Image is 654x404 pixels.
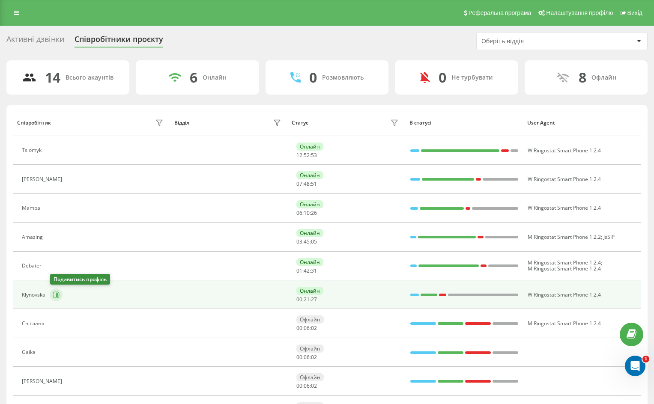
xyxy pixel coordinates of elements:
[546,9,613,16] span: Налаштування профілю
[528,204,601,211] span: W Ringostat Smart Phone 1.2.4
[304,209,310,217] span: 10
[311,209,317,217] span: 26
[22,292,48,298] div: Klynovska
[481,38,584,45] div: Оберіть відділ
[311,296,317,303] span: 27
[296,210,317,216] div: : :
[22,205,42,211] div: Mamba
[6,35,64,48] div: Активні дзвінки
[579,69,586,86] div: 8
[296,268,317,274] div: : :
[309,69,317,86] div: 0
[296,315,324,324] div: Офлайн
[311,324,317,332] span: 02
[528,233,601,241] span: M Ringostat Smart Phone 1.2.2
[304,238,310,245] span: 45
[296,180,302,187] span: 07
[50,274,110,285] div: Подивитись профіль
[22,234,45,240] div: Amazing
[296,267,302,274] span: 01
[296,373,324,381] div: Офлайн
[322,74,364,81] div: Розмовляють
[296,353,302,361] span: 00
[17,120,51,126] div: Співробітник
[296,354,317,360] div: : :
[75,35,163,48] div: Співробітники проєкту
[22,147,44,153] div: Tsiomyk
[304,151,310,159] span: 52
[603,233,615,241] span: JsSIP
[311,238,317,245] span: 05
[528,320,601,327] span: M Ringostat Smart Phone 1.2.4
[22,263,44,269] div: Debater
[296,324,302,332] span: 00
[311,267,317,274] span: 31
[642,356,649,362] span: 1
[296,258,323,266] div: Онлайн
[311,353,317,361] span: 02
[311,180,317,187] span: 51
[311,151,317,159] span: 53
[304,353,310,361] span: 06
[409,120,519,126] div: В статусі
[45,69,60,86] div: 14
[296,151,302,159] span: 12
[296,383,317,389] div: : :
[296,209,302,217] span: 06
[311,382,317,389] span: 02
[296,287,323,295] div: Онлайн
[22,176,64,182] div: [PERSON_NAME]
[296,239,317,245] div: : :
[627,9,642,16] span: Вихід
[527,120,637,126] div: User Agent
[190,69,197,86] div: 6
[296,181,317,187] div: : :
[304,296,310,303] span: 21
[296,238,302,245] span: 03
[296,229,323,237] div: Онлайн
[528,265,601,272] span: M Ringostat Smart Phone 1.2.4
[304,382,310,389] span: 06
[296,296,302,303] span: 00
[296,382,302,389] span: 00
[528,147,601,154] span: W Ringostat Smart Phone 1.2.4
[22,321,47,327] div: Світлана
[296,152,317,158] div: : :
[292,120,308,126] div: Статус
[304,324,310,332] span: 06
[296,297,317,303] div: : :
[469,9,532,16] span: Реферальна програма
[304,267,310,274] span: 42
[528,259,601,266] span: M Ringostat Smart Phone 1.2.4
[451,74,493,81] div: Не турбувати
[528,175,601,183] span: W Ringostat Smart Phone 1.2.4
[296,345,324,353] div: Офлайн
[591,74,616,81] div: Офлайн
[296,171,323,179] div: Онлайн
[625,356,645,376] iframe: Intercom live chat
[296,200,323,208] div: Онлайн
[22,378,64,384] div: [PERSON_NAME]
[22,349,38,355] div: Gaika
[296,325,317,331] div: : :
[304,180,310,187] span: 48
[296,143,323,151] div: Онлайн
[439,69,446,86] div: 0
[66,74,113,81] div: Всього акаунтів
[174,120,189,126] div: Відділ
[203,74,227,81] div: Онлайн
[528,291,601,298] span: W Ringostat Smart Phone 1.2.4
